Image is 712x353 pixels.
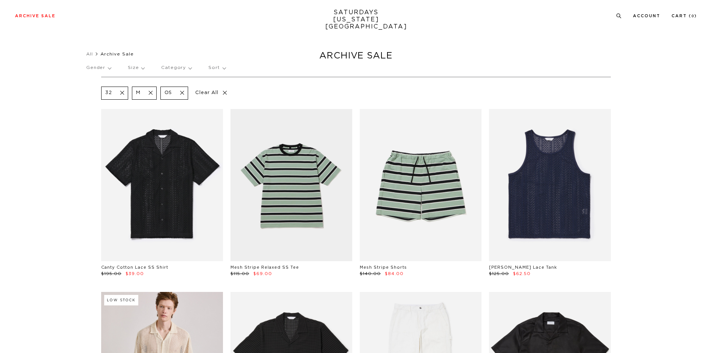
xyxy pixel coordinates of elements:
[513,272,531,276] span: $62.50
[126,272,144,276] span: $39.00
[101,272,121,276] span: $195.00
[128,59,144,76] p: Size
[165,90,172,96] p: OS
[136,90,141,96] p: M
[360,272,381,276] span: $140.00
[161,59,191,76] p: Category
[192,87,230,100] p: Clear All
[208,59,225,76] p: Sort
[105,90,112,96] p: 32
[360,265,407,269] a: Mesh Stripe Shorts
[489,272,509,276] span: $125.00
[633,14,660,18] a: Account
[100,52,134,56] span: Archive Sale
[86,59,111,76] p: Gender
[672,14,697,18] a: Cart (0)
[86,52,93,56] a: All
[104,295,138,305] div: Low Stock
[489,265,557,269] a: [PERSON_NAME] Lace Tank
[253,272,272,276] span: $69.00
[385,272,404,276] span: $84.00
[230,272,249,276] span: $115.00
[101,265,168,269] a: Canty Cotton Lace SS Shirt
[15,14,55,18] a: Archive Sale
[230,265,299,269] a: Mesh Stripe Relaxed SS Tee
[325,9,387,30] a: SATURDAYS[US_STATE][GEOGRAPHIC_DATA]
[691,15,694,18] small: 0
